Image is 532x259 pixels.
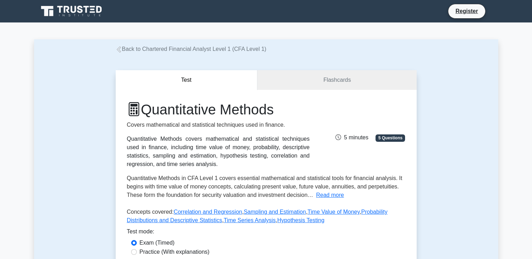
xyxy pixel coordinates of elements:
[308,209,360,215] a: Time Value of Money
[127,135,310,168] div: Quantitative Methods covers mathematical and statistical techniques used in finance, including ti...
[244,209,306,215] a: Sampling and Estimation
[257,70,416,90] a: Flashcards
[127,121,310,129] p: Covers mathematical and statistical techniques used in finance.
[451,7,482,15] a: Register
[224,217,276,223] a: Time Series Analysis
[127,101,310,118] h1: Quantitative Methods
[316,191,344,199] button: Read more
[116,70,258,90] button: Test
[140,248,210,256] label: Practice (With explanations)
[127,208,405,227] p: Concepts covered: , , , , ,
[116,46,267,52] a: Back to Chartered Financial Analyst Level 1 (CFA Level 1)
[174,209,242,215] a: Correlation and Regression
[376,134,405,141] span: 5 Questions
[127,175,403,198] span: Quantitative Methods in CFA Level 1 covers essential mathematical and statistical tools for finan...
[277,217,325,223] a: Hypothesis Testing
[140,239,175,247] label: Exam (Timed)
[335,134,368,140] span: 5 minutes
[127,227,405,239] div: Test mode:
